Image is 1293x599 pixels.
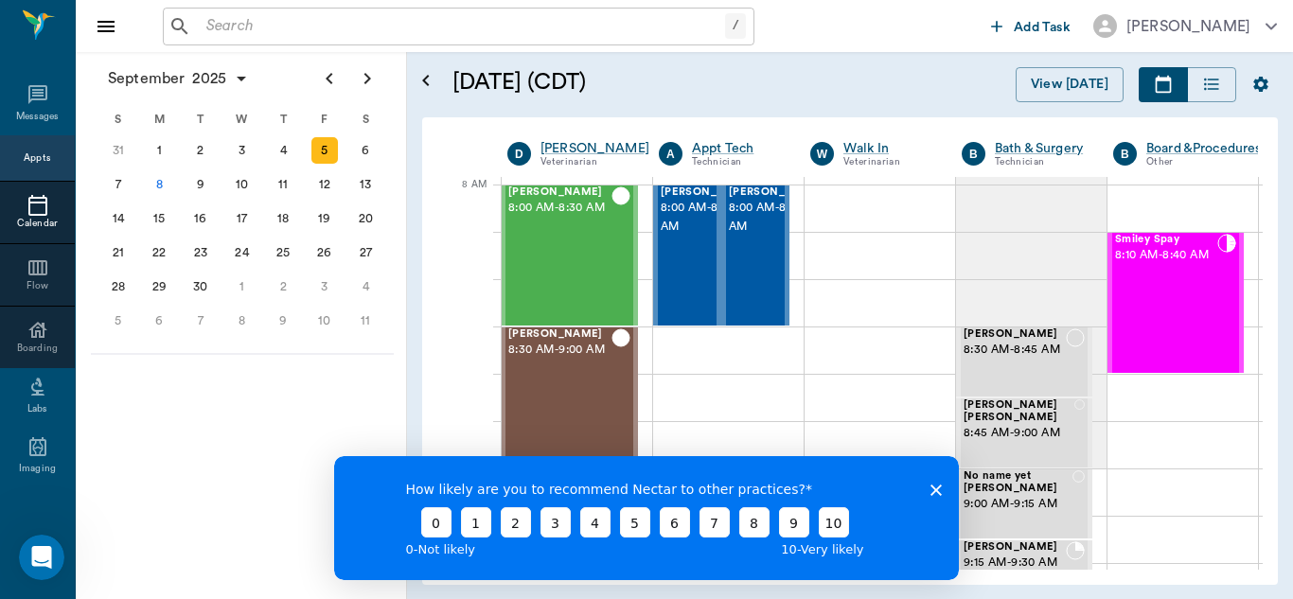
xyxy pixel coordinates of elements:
[311,239,338,266] div: Friday, September 26, 2025
[310,60,348,97] button: Previous page
[229,239,256,266] div: Wednesday, September 24, 2025
[964,470,1072,495] span: No name yet [PERSON_NAME]
[262,105,304,133] div: T
[19,535,64,580] iframe: Intercom live chat
[352,171,379,198] div: Saturday, September 13, 2025
[270,239,296,266] div: Thursday, September 25, 2025
[1115,234,1217,246] span: Smiley Spay
[508,328,611,341] span: [PERSON_NAME]
[27,402,47,416] div: Labs
[187,205,214,232] div: Tuesday, September 16, 2025
[16,110,60,124] div: Messages
[1078,9,1292,44] button: [PERSON_NAME]
[105,308,132,334] div: Sunday, October 5, 2025
[352,273,379,300] div: Saturday, October 4, 2025
[105,273,132,300] div: Sunday, September 28, 2025
[104,65,188,92] span: September
[187,137,214,164] div: Tuesday, September 2, 2025
[97,105,139,133] div: S
[1113,142,1137,166] div: B
[24,151,50,166] div: Appts
[507,142,531,166] div: D
[810,142,834,166] div: W
[221,105,263,133] div: W
[1146,139,1262,158] a: Board &Procedures
[334,456,959,580] iframe: Survey from NectarVet, Inc.
[1107,232,1244,374] div: CHECKED_IN, 8:10 AM - 8:40 AM
[270,308,296,334] div: Thursday, October 9, 2025
[843,139,933,158] a: Walk In
[956,397,1092,468] div: NOT_CONFIRMED, 8:45 AM - 9:00 AM
[304,105,345,133] div: F
[229,137,256,164] div: Wednesday, September 3, 2025
[352,308,379,334] div: Saturday, October 11, 2025
[508,199,611,218] span: 8:00 AM - 8:30 AM
[508,186,611,199] span: [PERSON_NAME]
[1016,67,1124,102] button: View [DATE]
[661,186,755,199] span: [PERSON_NAME]
[721,185,789,326] div: CHECKED_OUT, 8:00 AM - 8:30 AM
[729,199,824,237] span: 8:00 AM - 8:30 AM
[452,67,793,97] h5: [DATE] (CDT)
[540,139,649,158] div: [PERSON_NAME]
[105,205,132,232] div: Sunday, September 14, 2025
[311,273,338,300] div: Friday, October 3, 2025
[962,142,985,166] div: B
[843,154,933,170] div: Veterinarian
[725,13,746,39] div: /
[964,541,1066,554] span: [PERSON_NAME]
[105,137,132,164] div: Sunday, August 31, 2025
[19,462,56,476] div: Imaging
[659,142,682,166] div: A
[352,239,379,266] div: Saturday, September 27, 2025
[692,139,782,158] div: Appt Tech
[146,205,172,232] div: Monday, September 15, 2025
[311,171,338,198] div: Friday, September 12, 2025
[98,60,258,97] button: September2025
[311,308,338,334] div: Friday, October 10, 2025
[983,9,1078,44] button: Add Task
[105,171,132,198] div: Sunday, September 7, 2025
[956,326,1092,397] div: NOT_CONFIRMED, 8:30 AM - 8:45 AM
[508,341,611,360] span: 8:30 AM - 9:00 AM
[187,239,214,266] div: Tuesday, September 23, 2025
[995,139,1085,158] a: Bath & Surgery
[995,154,1085,170] div: Technician
[964,554,1066,573] span: 9:15 AM - 9:30 AM
[270,273,296,300] div: Thursday, October 2, 2025
[345,105,386,133] div: S
[964,495,1072,514] span: 9:00 AM - 9:15 AM
[139,105,181,133] div: M
[437,175,487,222] div: 8 AM
[229,171,256,198] div: Wednesday, September 10, 2025
[229,205,256,232] div: Wednesday, September 17, 2025
[311,205,338,232] div: Friday, September 19, 2025
[229,273,256,300] div: Wednesday, October 1, 2025
[964,424,1074,443] span: 8:45 AM - 9:00 AM
[105,239,132,266] div: Sunday, September 21, 2025
[270,137,296,164] div: Thursday, September 4, 2025
[180,105,221,133] div: T
[415,44,437,117] button: Open calendar
[956,468,1092,539] div: NOT_CONFIRMED, 9:00 AM - 9:15 AM
[348,60,386,97] button: Next page
[146,273,172,300] div: Monday, September 29, 2025
[146,239,172,266] div: Monday, September 22, 2025
[187,171,214,198] div: Tuesday, September 9, 2025
[199,13,725,40] input: Search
